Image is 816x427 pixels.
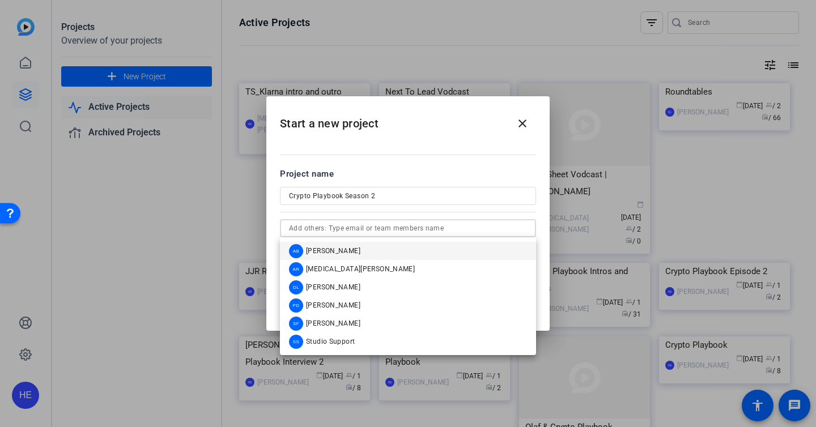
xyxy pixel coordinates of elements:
[306,319,360,328] span: [PERSON_NAME]
[289,244,303,258] div: AB
[306,283,360,292] span: [PERSON_NAME]
[280,168,536,180] div: Project name
[306,264,415,274] span: [MEDICAL_DATA][PERSON_NAME]
[289,335,303,349] div: SS
[306,301,360,310] span: [PERSON_NAME]
[289,298,303,313] div: PD
[306,246,360,255] span: [PERSON_NAME]
[289,317,303,331] div: SF
[306,337,355,346] span: Studio Support
[289,221,527,235] input: Add others: Type email or team members name
[289,280,303,294] div: DL
[516,117,529,130] mat-icon: close
[289,262,303,276] div: AR
[266,96,550,142] h2: Start a new project
[289,189,527,203] input: Enter Project Name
